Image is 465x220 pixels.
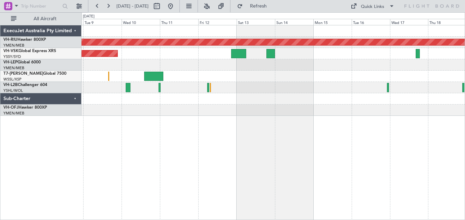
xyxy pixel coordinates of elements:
[3,49,56,53] a: VH-VSKGlobal Express XRS
[275,19,313,25] div: Sun 14
[8,13,74,24] button: All Aircraft
[361,3,384,10] div: Quick Links
[3,38,46,42] a: VH-RIUHawker 800XP
[3,83,47,87] a: VH-L2BChallenger 604
[3,77,22,82] a: WSSL/XSP
[3,60,41,64] a: VH-LEPGlobal 6000
[237,19,275,25] div: Sat 13
[3,106,18,110] span: VH-OFJ
[3,65,24,71] a: YMEN/MEB
[3,72,43,76] span: T7-[PERSON_NAME]
[83,19,122,25] div: Tue 9
[116,3,149,9] span: [DATE] - [DATE]
[3,83,18,87] span: VH-L2B
[3,72,66,76] a: T7-[PERSON_NAME]Global 7500
[3,60,17,64] span: VH-LEP
[21,1,60,11] input: Trip Number
[198,19,237,25] div: Fri 12
[3,88,23,93] a: YSHL/WOL
[3,38,17,42] span: VH-RIU
[18,16,72,21] span: All Aircraft
[313,19,352,25] div: Mon 15
[352,19,390,25] div: Tue 16
[3,49,18,53] span: VH-VSK
[3,54,21,59] a: YSSY/SYD
[3,111,24,116] a: YMEN/MEB
[160,19,198,25] div: Thu 11
[3,106,47,110] a: VH-OFJHawker 800XP
[3,43,24,48] a: YMEN/MEB
[244,4,273,9] span: Refresh
[234,1,275,12] button: Refresh
[390,19,428,25] div: Wed 17
[347,1,398,12] button: Quick Links
[122,19,160,25] div: Wed 10
[83,14,95,20] div: [DATE]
